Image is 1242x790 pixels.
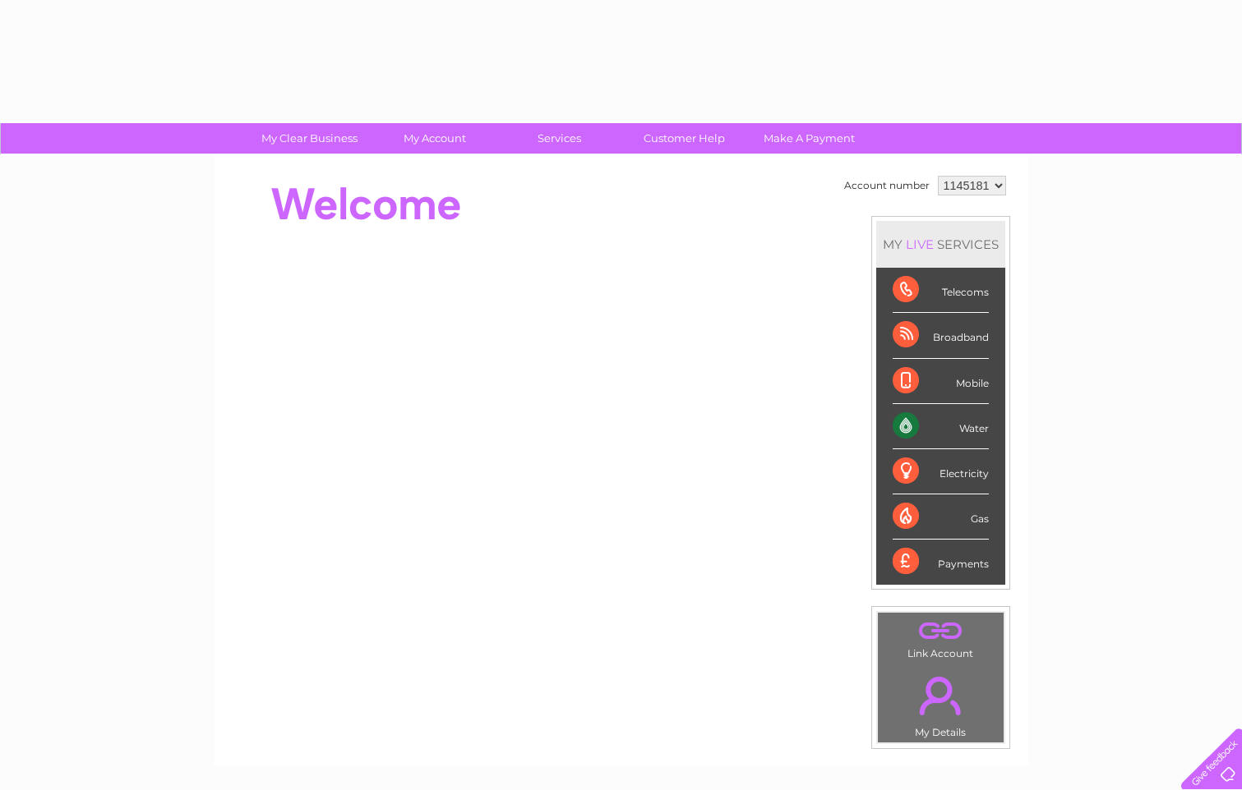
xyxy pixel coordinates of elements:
a: My Account [367,123,502,154]
div: Broadband [893,313,989,358]
div: Telecoms [893,268,989,313]
td: Account number [840,172,934,200]
div: Gas [893,494,989,540]
div: Water [893,404,989,449]
a: My Clear Business [242,123,377,154]
a: Services [492,123,627,154]
div: Electricity [893,449,989,494]
a: . [882,667,1000,724]
td: My Details [877,663,1004,743]
div: Payments [893,540,989,584]
div: Mobile [893,359,989,404]
a: Customer Help [616,123,752,154]
div: LIVE [903,237,937,252]
a: . [882,617,1000,645]
div: MY SERVICES [876,221,1005,268]
td: Link Account [877,612,1004,664]
a: Make A Payment [741,123,877,154]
